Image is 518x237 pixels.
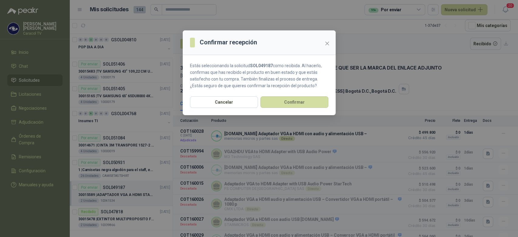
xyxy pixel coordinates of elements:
[200,38,257,47] h3: Confirmar recepción
[325,41,330,46] span: close
[250,63,273,68] strong: SOL049187
[190,62,328,89] p: Estás seleccionando la solicitud como recibida. Al hacerlo, confirmas que has recibido el product...
[322,39,332,48] button: Close
[260,96,328,108] button: Confirmar
[190,96,258,108] button: Cancelar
